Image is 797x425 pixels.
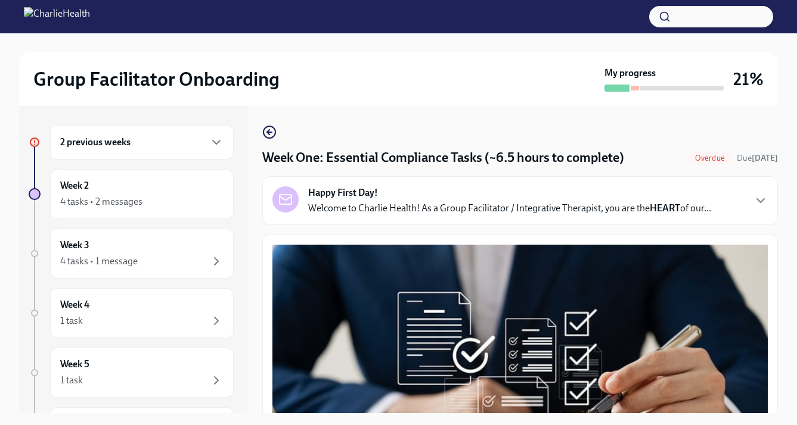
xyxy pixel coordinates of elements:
img: CharlieHealth [24,7,90,26]
strong: Happy First Day! [308,186,378,199]
div: 4 tasks • 2 messages [60,195,142,208]
div: 4 tasks • 1 message [60,255,138,268]
span: Overdue [688,154,732,162]
h2: Group Facilitator Onboarding [33,67,280,91]
a: Week 34 tasks • 1 message [29,229,234,279]
h4: Week One: Essential Compliance Tasks (~6.5 hours to complete) [262,149,624,167]
strong: HEART [650,202,680,214]
h3: 21% [733,68,764,90]
h6: Week 3 [60,239,89,252]
a: Week 41 task [29,288,234,338]
a: Week 24 tasks • 2 messages [29,169,234,219]
span: September 9th, 2025 09:00 [737,152,778,164]
h6: Week 2 [60,179,89,192]
div: 2 previous weeks [50,125,234,160]
div: 1 task [60,314,83,327]
h6: Week 5 [60,358,89,371]
a: Week 51 task [29,348,234,398]
p: Welcome to Charlie Health! As a Group Facilitator / Integrative Therapist, you are the of our... [308,202,711,215]
h6: 2 previous weeks [60,136,131,149]
h6: Week 4 [60,298,89,311]
strong: My progress [604,67,656,80]
div: 1 task [60,374,83,387]
strong: [DATE] [752,153,778,163]
span: Due [737,153,778,163]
